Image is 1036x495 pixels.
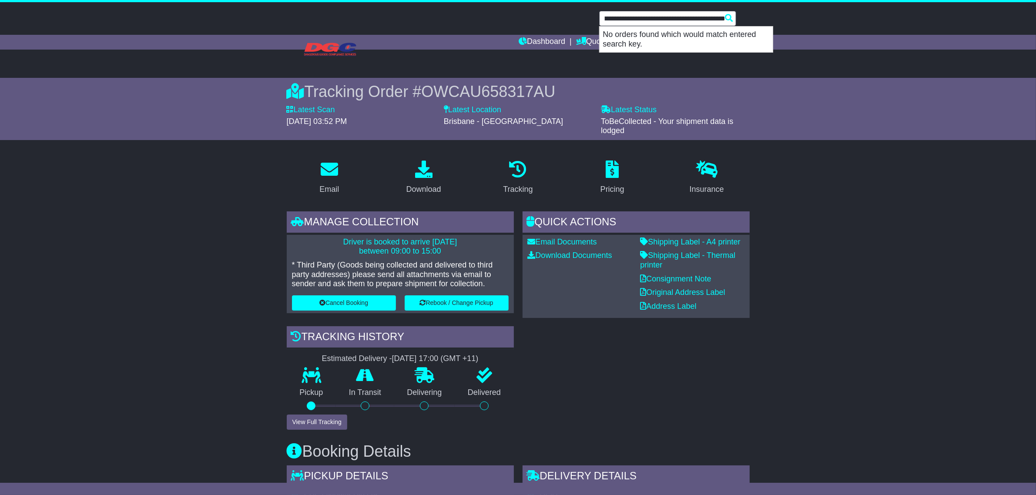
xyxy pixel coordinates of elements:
[640,237,741,246] a: Shipping Label - A4 printer
[684,157,730,198] a: Insurance
[394,388,455,398] p: Delivering
[287,415,347,430] button: View Full Tracking
[595,157,630,198] a: Pricing
[287,465,514,489] div: Pickup Details
[292,261,509,289] p: * Third Party (Goods being collected and delivered to third party addresses) please send all atta...
[528,251,612,260] a: Download Documents
[600,184,624,195] div: Pricing
[523,211,750,235] div: Quick Actions
[601,117,733,135] span: ToBeCollected - Your shipment data is lodged
[519,35,565,50] a: Dashboard
[392,354,479,364] div: [DATE] 17:00 (GMT +11)
[287,82,750,101] div: Tracking Order #
[401,157,447,198] a: Download
[292,237,509,256] p: Driver is booked to arrive [DATE] between 09:00 to 15:00
[287,211,514,235] div: Manage collection
[640,302,697,311] a: Address Label
[287,354,514,364] div: Estimated Delivery -
[287,443,750,460] h3: Booking Details
[601,105,657,115] label: Latest Status
[576,35,627,50] a: Quote/Book
[287,105,335,115] label: Latest Scan
[405,295,509,311] button: Rebook / Change Pickup
[523,465,750,489] div: Delivery Details
[690,184,724,195] div: Insurance
[421,83,555,100] span: OWCAU658317AU
[600,27,773,52] p: No orders found which would match entered search key.
[640,251,736,269] a: Shipping Label - Thermal printer
[319,184,339,195] div: Email
[528,237,597,246] a: Email Documents
[640,274,711,283] a: Consignment Note
[287,326,514,350] div: Tracking history
[406,184,441,195] div: Download
[336,388,394,398] p: In Transit
[314,157,345,198] a: Email
[287,388,336,398] p: Pickup
[455,388,514,398] p: Delivered
[444,105,501,115] label: Latest Location
[287,117,347,126] span: [DATE] 03:52 PM
[503,184,533,195] div: Tracking
[640,288,725,297] a: Original Address Label
[292,295,396,311] button: Cancel Booking
[444,117,563,126] span: Brisbane - [GEOGRAPHIC_DATA]
[497,157,538,198] a: Tracking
